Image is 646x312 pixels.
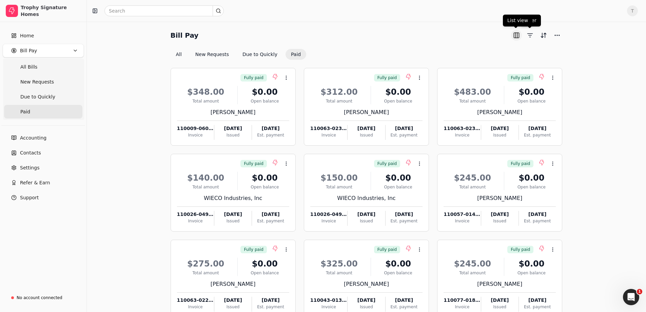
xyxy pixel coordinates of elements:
div: [DATE] [348,297,385,304]
div: Issued [214,304,252,310]
div: $0.00 [374,86,423,98]
div: $150.00 [310,172,368,184]
a: New Requests [4,75,82,89]
span: New Requests [20,78,54,86]
div: $0.00 [507,172,556,184]
div: [DATE] [214,297,252,304]
div: [DATE] [214,211,252,218]
div: [DATE] [519,297,556,304]
button: Due to Quickly [237,49,283,60]
div: Invoice [177,218,214,224]
button: Paid [286,49,306,60]
span: Fully paid [244,246,263,253]
div: Trophy Signature Homes [21,4,81,18]
div: $0.00 [240,172,289,184]
div: [DATE] [519,211,556,218]
div: 110026-049325-01 [177,211,214,218]
div: Issued [348,132,385,138]
span: Fully paid [377,161,397,167]
div: Open balance [507,98,556,104]
span: Fully paid [244,161,263,167]
div: Total amount [444,270,501,276]
div: [PERSON_NAME] [444,194,556,202]
div: [DATE] [386,297,423,304]
div: Filter [520,15,541,26]
button: Sort [538,30,549,41]
a: Accounting [3,131,84,145]
div: Invoice [177,304,214,310]
div: Open balance [240,184,289,190]
div: $0.00 [507,86,556,98]
div: Total amount [177,270,235,276]
div: [DATE] [348,125,385,132]
div: $0.00 [240,258,289,270]
span: 1 [637,289,642,294]
div: [PERSON_NAME] [444,280,556,288]
div: Total amount [444,184,501,190]
input: Search [104,5,224,16]
div: $312.00 [310,86,368,98]
span: Fully paid [377,246,397,253]
span: Fully paid [377,75,397,81]
div: [DATE] [481,211,518,218]
a: No account connected [3,292,84,304]
div: [PERSON_NAME] [177,280,289,288]
button: T [627,5,638,16]
span: Fully paid [244,75,263,81]
div: $245.00 [444,172,501,184]
div: Est. payment [252,132,289,138]
div: $0.00 [374,258,423,270]
button: More [552,30,563,41]
button: Refer & Earn [3,176,84,189]
div: [DATE] [481,125,518,132]
a: Settings [3,161,84,175]
h2: Bill Pay [171,30,199,41]
div: Total amount [177,98,235,104]
button: All [171,49,187,60]
div: [DATE] [252,125,289,132]
div: 110009-060246-01 [177,125,214,132]
span: Settings [20,164,39,171]
div: $0.00 [507,258,556,270]
div: WIECO Industries, Inc [310,194,423,202]
div: Issued [214,218,252,224]
div: Total amount [444,98,501,104]
div: [PERSON_NAME] [310,108,423,116]
div: 110063-022986-01 [177,297,214,304]
div: $483.00 [444,86,501,98]
div: $348.00 [177,86,235,98]
div: [PERSON_NAME] [310,280,423,288]
div: Open balance [240,98,289,104]
div: Issued [481,304,518,310]
span: Fully paid [511,161,530,167]
div: 110057-014928-01 [444,211,481,218]
div: Issued [348,304,385,310]
div: Est. payment [519,304,556,310]
button: Support [3,191,84,204]
div: Invoice [310,132,347,138]
div: 110043-013680-01 [310,297,347,304]
button: Bill Pay [3,44,84,57]
div: [DATE] [348,211,385,218]
div: Invoice [444,218,481,224]
div: [DATE] [386,125,423,132]
div: Total amount [310,98,368,104]
div: 110077-018030-01 [444,297,481,304]
div: Invoice [444,132,481,138]
div: Issued [214,132,252,138]
span: Fully paid [511,75,530,81]
span: Contacts [20,149,41,157]
div: Open balance [507,270,556,276]
div: Issued [348,218,385,224]
button: New Requests [190,49,234,60]
div: [DATE] [214,125,252,132]
a: Contacts [3,146,84,160]
span: Home [20,32,34,39]
div: Issued [481,132,518,138]
div: $140.00 [177,172,235,184]
div: [PERSON_NAME] [177,108,289,116]
div: Est. payment [252,304,289,310]
div: $325.00 [310,258,368,270]
a: Home [3,29,84,42]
